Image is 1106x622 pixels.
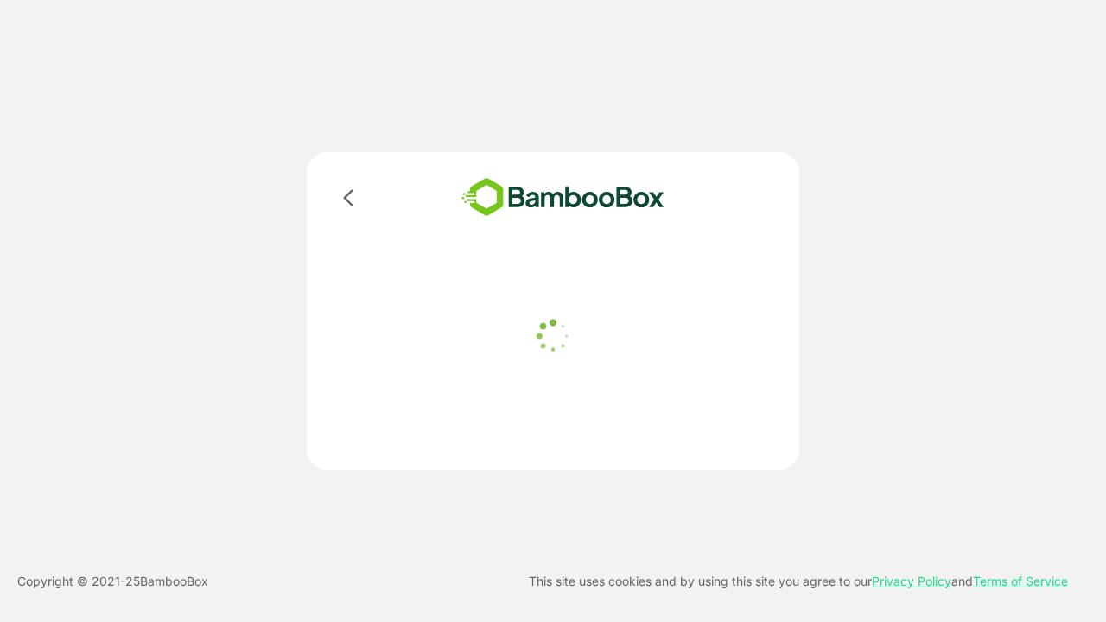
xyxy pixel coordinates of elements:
p: Copyright © 2021- 25 BambooBox [17,571,208,592]
p: This site uses cookies and by using this site you agree to our and [529,571,1068,592]
a: Privacy Policy [872,574,951,588]
img: loader [531,314,575,358]
a: Terms of Service [973,574,1068,588]
img: bamboobox [436,173,690,222]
